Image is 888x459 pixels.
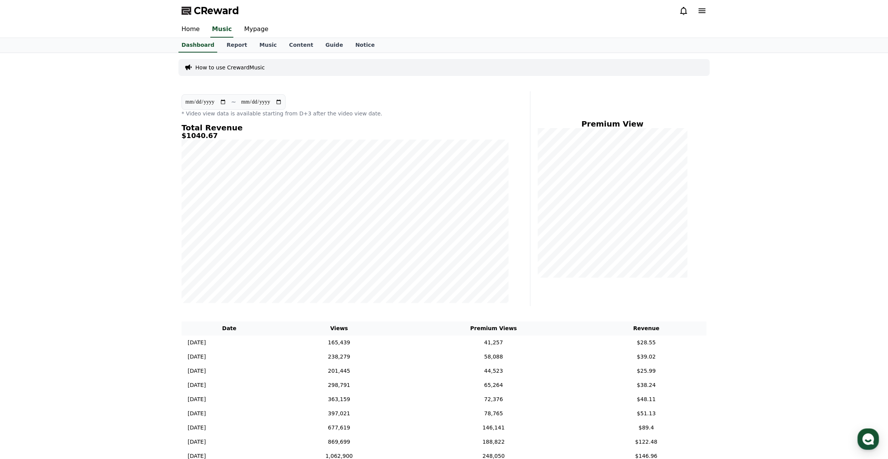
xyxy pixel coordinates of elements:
b: Channel Talk [76,151,106,156]
div: Creward [31,81,56,88]
td: 78,765 [401,406,586,421]
td: 397,021 [277,406,401,421]
h5: $1040.67 [182,132,508,140]
p: [DATE] [188,367,206,375]
a: Notice [349,38,381,53]
td: $38.24 [586,378,706,392]
a: CReward [182,5,239,17]
td: 146,141 [401,421,586,435]
td: 298,791 [277,378,401,392]
span: Enter a message. [16,117,66,124]
td: 201,445 [277,364,401,378]
td: $25.99 [586,364,706,378]
td: $89.4 [586,421,706,435]
h1: CReward [9,58,54,70]
td: 44,523 [401,364,586,378]
p: [DATE] [188,410,206,418]
td: 165,439 [277,336,401,350]
td: 65,264 [401,378,586,392]
a: Dashboard [178,38,217,53]
a: Home [2,243,51,262]
span: Powered by [51,151,106,156]
h4: Premium View [536,120,688,128]
a: Mypage [238,21,274,38]
p: [DATE] [188,395,206,403]
a: CrewardJust now hello can you please see if you can approuve my second channel i added a week a go [9,78,140,107]
a: How to use CrewardMusic [195,64,265,71]
button: See business hours [81,61,140,70]
span: Settings [114,255,132,261]
th: Premium Views [401,321,586,336]
div: hello can you please see if you can approuve my second channel i added a week a go [31,88,135,104]
td: 238,279 [277,350,401,364]
td: 869,699 [277,435,401,449]
span: Messages [64,255,86,261]
a: Settings [99,243,147,262]
td: 363,159 [277,392,401,406]
a: Powered byChannel Talk [44,151,106,157]
p: [DATE] [188,438,206,446]
div: Just now [60,82,79,88]
a: Music [210,21,233,38]
p: * Video view data is available starting from D+3 after the video view date. [182,110,508,117]
a: Home [175,21,206,38]
a: Report [220,38,253,53]
td: 41,257 [401,336,586,350]
p: [DATE] [188,424,206,432]
p: ~ [231,97,236,107]
td: $48.11 [586,392,706,406]
th: Views [277,321,401,336]
td: $28.55 [586,336,706,350]
span: Back [DATE], 12:30 AM [50,133,109,139]
td: 188,822 [401,435,586,449]
p: [DATE] [188,381,206,389]
p: [DATE] [188,339,206,347]
td: $39.02 [586,350,706,364]
span: See business hours [84,62,132,69]
a: Guide [319,38,349,53]
a: Content [283,38,319,53]
h4: Total Revenue [182,123,508,132]
th: Revenue [586,321,706,336]
td: $122.48 [586,435,706,449]
a: Messages [51,243,99,262]
span: CReward [194,5,239,17]
td: 72,376 [401,392,586,406]
a: Enter a message. [11,111,139,130]
span: Home [20,255,33,261]
p: [DATE] [188,353,206,361]
td: 58,088 [401,350,586,364]
th: Date [182,321,277,336]
td: 677,619 [277,421,401,435]
a: Music [253,38,283,53]
td: $51.13 [586,406,706,421]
